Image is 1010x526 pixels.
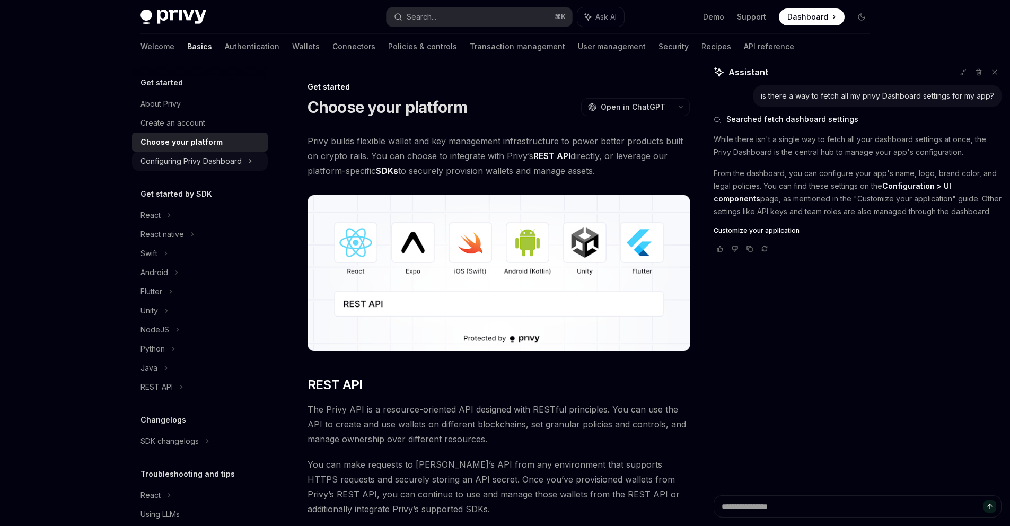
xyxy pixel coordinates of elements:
div: Search... [407,11,436,23]
span: The Privy API is a resource-oriented API designed with RESTful principles. You can use the API to... [308,402,690,446]
h5: Troubleshooting and tips [140,468,235,480]
img: dark logo [140,10,206,24]
div: React [140,489,161,502]
strong: SDKs [376,165,398,176]
a: Customize your application [714,226,1002,235]
span: Customize your application [714,226,800,235]
strong: Configuration > UI components [714,181,951,203]
a: Create an account [132,113,268,133]
a: API reference [744,34,794,59]
span: Searched fetch dashboard settings [726,114,858,125]
span: REST API [308,376,363,393]
a: Basics [187,34,212,59]
p: While there isn't a single way to fetch all your dashboard settings at once, the Privy Dashboard ... [714,133,1002,159]
h5: Get started [140,76,183,89]
div: Configuring Privy Dashboard [140,155,242,168]
a: Support [737,12,766,22]
div: Create an account [140,117,205,129]
a: About Privy [132,94,268,113]
a: Connectors [332,34,375,59]
a: Wallets [292,34,320,59]
h1: Choose your platform [308,98,468,117]
a: Dashboard [779,8,845,25]
a: Policies & controls [388,34,457,59]
div: Python [140,343,165,355]
a: User management [578,34,646,59]
h5: Get started by SDK [140,188,212,200]
div: About Privy [140,98,181,110]
img: images/Platform2.png [308,195,690,351]
span: Privy builds flexible wallet and key management infrastructure to power better products built on ... [308,134,690,178]
div: SDK changelogs [140,435,199,448]
a: Welcome [140,34,174,59]
h5: Changelogs [140,414,186,426]
div: React native [140,228,184,241]
a: Transaction management [470,34,565,59]
div: Using LLMs [140,508,180,521]
div: Get started [308,82,690,92]
div: Java [140,362,157,374]
div: Android [140,266,168,279]
a: Security [658,34,689,59]
button: Search...⌘K [387,7,572,27]
a: Using LLMs [132,505,268,524]
div: Flutter [140,285,162,298]
div: Unity [140,304,158,317]
span: Open in ChatGPT [601,102,665,112]
button: Ask AI [577,7,624,27]
span: You can make requests to [PERSON_NAME]’s API from any environment that supports HTTPS requests an... [308,457,690,516]
div: Swift [140,247,157,260]
span: Dashboard [787,12,828,22]
div: Choose your platform [140,136,223,148]
div: NodeJS [140,323,169,336]
button: Send message [983,500,996,513]
button: Searched fetch dashboard settings [714,114,1002,125]
p: From the dashboard, you can configure your app's name, logo, brand color, and legal policies. You... [714,167,1002,218]
div: React [140,209,161,222]
span: Assistant [728,66,768,78]
span: ⌘ K [555,13,566,21]
span: Ask AI [595,12,617,22]
a: Demo [703,12,724,22]
div: REST API [140,381,173,393]
div: is there a way to fetch all my privy Dashboard settings for my app? [761,91,994,101]
button: Open in ChatGPT [581,98,672,116]
a: Recipes [701,34,731,59]
a: Authentication [225,34,279,59]
a: Choose your platform [132,133,268,152]
button: Toggle dark mode [853,8,870,25]
strong: REST API [533,151,570,161]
